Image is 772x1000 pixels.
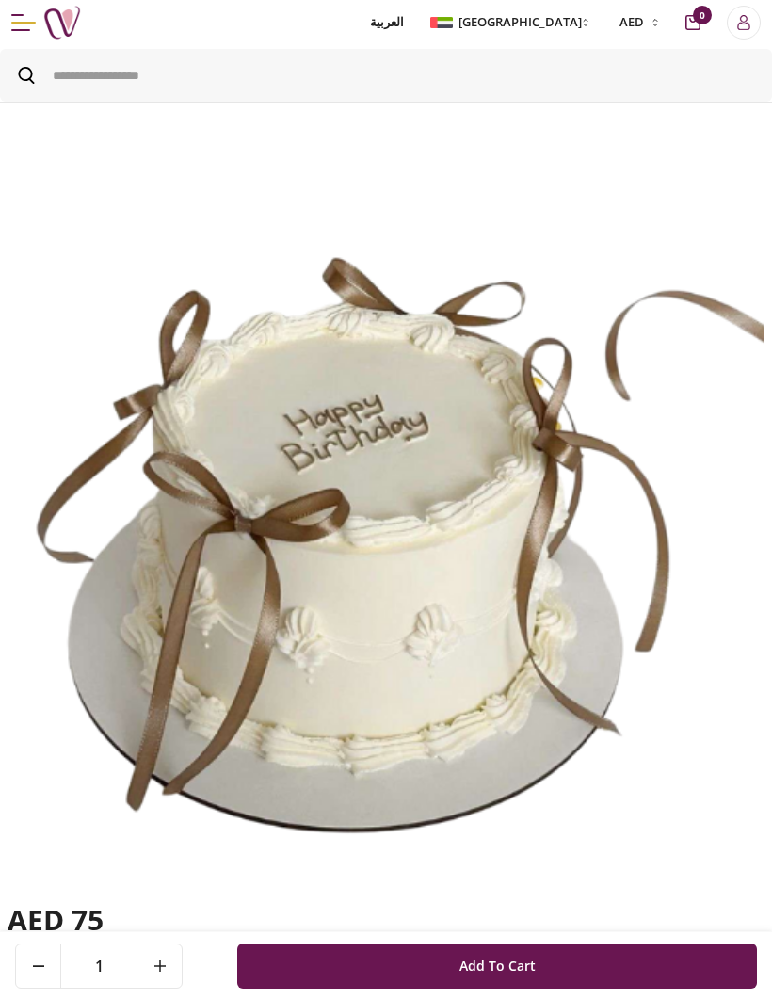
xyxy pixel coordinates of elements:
button: Add To Cart [237,944,757,989]
span: AED [619,13,644,32]
button: Login [727,6,761,40]
img: Birthday cake with brown ribbon Birthday Cake – Perfect for Every Celebration--0 [8,129,764,886]
span: Add To Cart [459,949,536,983]
span: 0 [693,6,712,24]
button: [GEOGRAPHIC_DATA] [426,13,597,32]
img: Arabic_dztd3n.png [430,17,453,28]
span: 1 [61,944,137,988]
span: AED 75 [8,900,104,939]
button: AED [608,13,667,32]
button: cart-button [685,15,700,30]
img: Nigwa-uae-gifts [43,4,81,41]
span: [GEOGRAPHIC_DATA] [458,13,582,32]
span: العربية [370,13,404,32]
